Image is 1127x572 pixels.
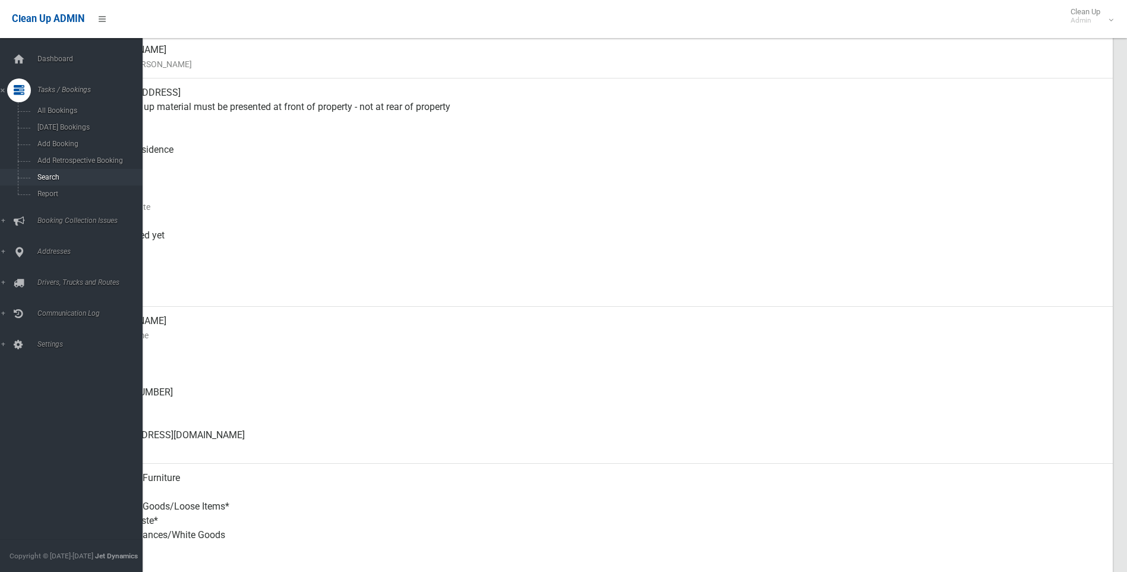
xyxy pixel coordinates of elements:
small: Contact Name [95,328,1103,342]
span: Settings [34,340,151,348]
small: Zone [95,285,1103,300]
div: [STREET_ADDRESS] Clean up material must be presented at front of property - not at rear of property [95,78,1103,136]
a: [EMAIL_ADDRESS][DOMAIN_NAME]Email [52,421,1113,464]
small: Items [95,542,1103,557]
span: Search [34,173,141,181]
div: Not collected yet [95,221,1103,264]
small: Email [95,442,1103,457]
span: [DATE] Bookings [34,123,141,131]
div: [PHONE_NUMBER] [95,378,1103,421]
small: Collected At [95,243,1103,257]
small: Landline [95,400,1103,414]
span: Copyright © [DATE]-[DATE] [10,552,93,560]
span: Addresses [34,247,151,256]
span: Drivers, Trucks and Routes [34,278,151,287]
div: [PERSON_NAME] [95,307,1103,350]
strong: Jet Dynamics [95,552,138,560]
div: [DATE] [95,178,1103,221]
span: All Bookings [34,106,141,115]
div: [DATE] [95,264,1103,307]
small: Mobile [95,357,1103,371]
div: [PERSON_NAME] [95,36,1103,78]
span: Clean Up [1065,7,1112,25]
div: Household Furniture Electronics Household Goods/Loose Items* Garden Waste* Metal Appliances/White... [95,464,1103,564]
small: Address [95,114,1103,128]
small: Pickup Point [95,157,1103,171]
span: Booking Collection Issues [34,216,151,225]
div: [EMAIL_ADDRESS][DOMAIN_NAME] [95,421,1103,464]
span: Report [34,190,141,198]
small: Collection Date [95,200,1103,214]
span: Dashboard [34,55,151,63]
span: Add Booking [34,140,141,148]
div: Front of Residence [95,136,1103,178]
span: Clean Up ADMIN [12,13,84,24]
span: Add Retrospective Booking [34,156,141,165]
small: Name of [PERSON_NAME] [95,57,1103,71]
span: Tasks / Bookings [34,86,151,94]
span: Communication Log [34,309,151,318]
small: Admin [1071,16,1100,25]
